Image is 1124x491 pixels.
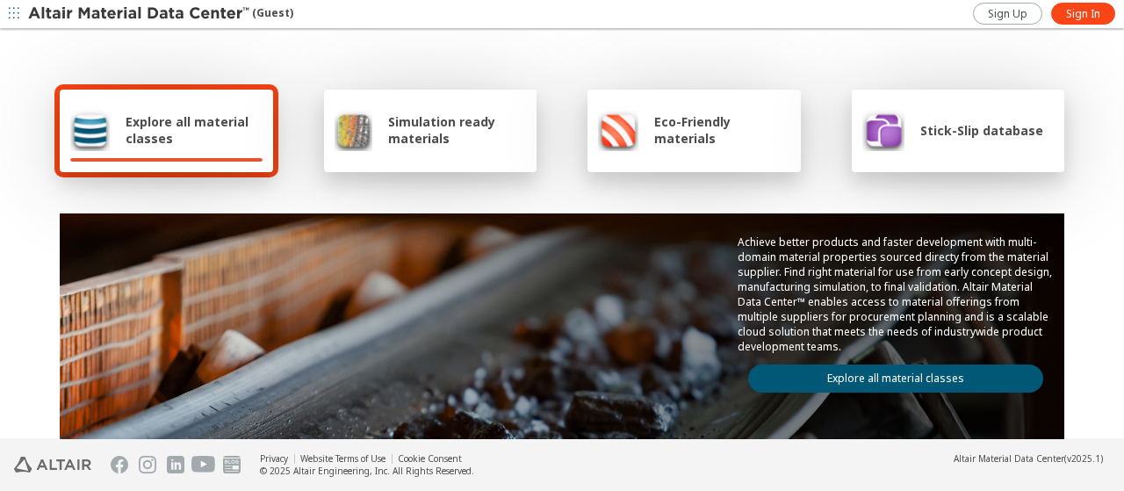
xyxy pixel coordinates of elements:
[300,452,385,465] a: Website Terms of Use
[70,109,110,151] img: Explore all material classes
[920,122,1043,139] span: Stick-Slip database
[260,452,288,465] a: Privacy
[954,452,1064,465] span: Altair Material Data Center
[388,113,526,147] span: Simulation ready materials
[598,109,638,151] img: Eco-Friendly materials
[954,452,1103,465] div: (v2025.1)
[126,113,263,147] span: Explore all material classes
[973,3,1042,25] a: Sign Up
[654,113,789,147] span: Eco-Friendly materials
[398,452,462,465] a: Cookie Consent
[14,457,91,473] img: Altair Engineering
[1051,3,1115,25] a: Sign In
[335,109,372,151] img: Simulation ready materials
[28,5,252,23] img: Altair Material Data Center
[862,109,904,151] img: Stick-Slip database
[748,365,1043,393] a: Explore all material classes
[260,465,474,477] div: © 2025 Altair Engineering, Inc. All Rights Reserved.
[738,235,1054,354] p: Achieve better products and faster development with multi-domain material properties sourced dire...
[28,5,293,23] div: (Guest)
[988,7,1027,21] span: Sign Up
[1066,7,1100,21] span: Sign In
